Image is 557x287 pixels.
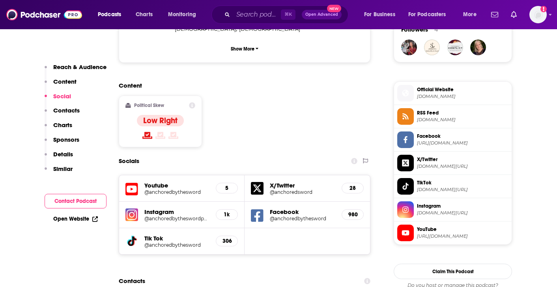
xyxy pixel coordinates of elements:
[219,6,356,24] div: Search podcasts, credits, & more...
[136,9,153,20] span: Charts
[508,8,520,21] a: Show notifications dropdown
[401,39,417,55] img: Erinharrigan
[408,9,446,20] span: For Podcasters
[359,8,405,21] button: open menu
[417,117,508,123] span: anchor.fm
[134,103,164,108] h2: Political Skew
[270,216,335,221] a: @anchoredbythesword
[327,5,341,12] span: New
[131,8,157,21] a: Charts
[125,208,138,221] img: iconImage
[53,121,72,129] p: Charts
[394,264,512,279] button: Claim This Podcast
[119,154,139,169] h2: Socials
[488,8,501,21] a: Show notifications dropdown
[417,179,508,186] span: TikTok
[397,131,508,148] a: Facebook[URL][DOMAIN_NAME]
[417,156,508,163] span: X/Twitter
[168,9,196,20] span: Monitoring
[125,41,364,56] button: Show More
[45,194,107,208] button: Contact Podcast
[417,94,508,99] span: anchoredbythesword.org
[222,185,231,191] h5: 5
[305,13,338,17] span: Open Advanced
[144,234,209,242] h5: Tik Tok
[144,216,209,221] a: @anchoredbytheswordpodcast
[470,39,486,55] img: SharonWilharm
[144,189,209,195] a: @anchoredbythesword
[53,78,77,85] p: Content
[417,226,508,233] span: YouTube
[417,133,508,140] span: Facebook
[144,182,209,189] h5: Youtube
[45,107,80,121] button: Contacts
[417,163,508,169] span: twitter.com/anchoredsword
[270,208,335,216] h5: Facebook
[417,140,508,146] span: https://www.facebook.com/anchoredbythesword
[222,211,231,218] h5: 1k
[119,82,364,89] h2: Content
[53,136,79,143] p: Sponsors
[270,182,335,189] h5: X/Twitter
[53,63,107,71] p: Reach & Audience
[529,6,547,23] span: Logged in as antonettefrontgate
[529,6,547,23] button: Show profile menu
[163,8,206,21] button: open menu
[45,121,72,136] button: Charts
[144,242,209,248] a: @anchoredbythesword
[281,9,295,20] span: ⌘ K
[397,155,508,171] a: X/Twitter[DOMAIN_NAME][URL]
[270,189,335,195] a: @anchoredsword
[45,63,107,78] button: Reach & Audience
[239,26,300,32] span: [DEMOGRAPHIC_DATA]
[45,165,73,180] button: Similar
[144,208,209,216] h5: Instagram
[424,39,440,55] a: anchoredbythesword
[397,201,508,218] a: Instagram[DOMAIN_NAME][URL]
[45,136,79,150] button: Sponsors
[529,6,547,23] img: User Profile
[417,210,508,216] span: instagram.com/anchoredbytheswordpodcast
[45,150,73,165] button: Details
[417,109,508,116] span: RSS Feed
[364,9,395,20] span: For Business
[401,26,428,33] span: Followers
[45,78,77,92] button: Content
[53,92,71,100] p: Social
[458,8,486,21] button: open menu
[6,7,82,22] img: Podchaser - Follow, Share and Rate Podcasts
[231,46,254,52] p: Show More
[143,116,178,126] h4: Low Right
[417,86,508,93] span: Official Website
[417,233,508,239] span: https://www.youtube.com/@anchoredbythesword
[92,8,131,21] button: open menu
[397,85,508,101] a: Official Website[DOMAIN_NAME]
[397,225,508,241] a: YouTube[URL][DOMAIN_NAME]
[233,8,281,21] input: Search podcasts, credits, & more...
[417,203,508,210] span: Instagram
[98,9,121,20] span: Podcasts
[397,108,508,125] a: RSS Feed[DOMAIN_NAME]
[45,92,71,107] button: Social
[463,9,477,20] span: More
[403,8,458,21] button: open menu
[53,107,80,114] p: Contacts
[348,185,357,191] h5: 28
[348,211,357,218] h5: 980
[397,178,508,195] a: TikTok[DOMAIN_NAME][URL]
[447,39,463,55] img: Cosmicconflict
[222,238,231,244] h5: 306
[540,6,547,12] svg: Add a profile image
[417,187,508,193] span: tiktok.com/@anchoredbythesword
[434,26,438,33] div: 4
[175,26,236,32] span: [DEMOGRAPHIC_DATA]
[53,165,73,173] p: Similar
